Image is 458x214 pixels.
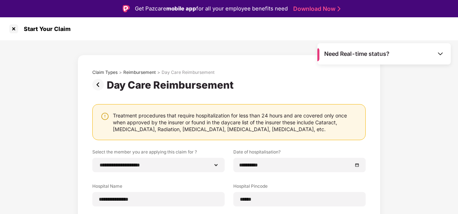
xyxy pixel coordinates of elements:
strong: mobile app [166,5,196,12]
img: Toggle Icon [437,50,444,57]
div: Day Care Reimbursement [162,70,215,75]
img: svg+xml;base64,PHN2ZyBpZD0iV2FybmluZ18tXzI0eDI0IiBkYXRhLW5hbWU9Ildhcm5pbmcgLSAyNHgyNCIgeG1sbnM9Im... [101,112,109,121]
label: Select the member you are applying this claim for ? [92,149,225,158]
img: Logo [123,5,130,12]
img: svg+xml;base64,PHN2ZyBpZD0iUHJldi0zMngzMiIgeG1sbnM9Imh0dHA6Ly93d3cudzMub3JnLzIwMDAvc3ZnIiB3aWR0aD... [92,79,107,90]
div: Treatment procedures that require hospitalization for less than 24 hours and are covered only onc... [113,112,358,133]
div: Day Care Reimbursement [107,79,237,91]
label: Date of hospitalisation? [233,149,366,158]
label: Hospital Name [92,183,225,192]
a: Download Now [293,5,338,13]
label: Hospital Pincode [233,183,366,192]
div: Claim Types [92,70,118,75]
div: Reimbursement [123,70,156,75]
span: Need Real-time status? [324,50,389,58]
div: > [157,70,160,75]
img: Stroke [338,5,340,13]
div: Get Pazcare for all your employee benefits need [135,4,288,13]
div: Start Your Claim [19,25,71,32]
div: > [119,70,122,75]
